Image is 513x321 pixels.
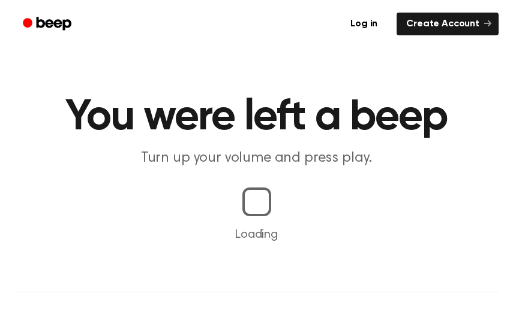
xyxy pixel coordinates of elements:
[338,10,389,38] a: Log in
[14,13,82,36] a: Beep
[14,96,499,139] h1: You were left a beep
[14,226,499,244] p: Loading
[26,149,487,168] p: Turn up your volume and press play.
[397,13,499,35] a: Create Account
